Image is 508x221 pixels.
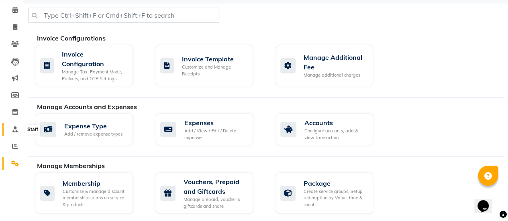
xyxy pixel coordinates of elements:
[62,69,126,82] div: Manage Tax, Payment Mode, Prefixes, and OTP Settings
[304,118,367,128] div: Accounts
[474,189,500,213] iframe: chat widget
[184,196,247,209] div: Manage prepaid, voucher & giftcards and share
[63,188,126,208] div: Customise & manage discount memberships plans on service & products
[184,177,247,196] div: Vouchers, Prepaid and Giftcards
[156,45,264,86] a: Invoice TemplateCustomize and Manage Receipts
[64,121,122,131] div: Expense Type
[304,72,367,79] div: Manage additional charges
[184,118,247,128] div: Expenses
[304,178,367,188] div: Package
[64,131,122,138] div: Add / remove expense types
[62,49,126,69] div: Invoice Configuration
[36,172,144,214] a: MembershipCustomise & manage discount memberships plans on service & products
[156,172,264,214] a: Vouchers, Prepaid and GiftcardsManage prepaid, voucher & giftcards and share
[182,64,247,77] div: Customize and Manage Receipts
[304,188,367,208] div: Create service groups, Setup redemption by Value, time & count
[63,178,126,188] div: Membership
[304,128,367,141] div: Configure accounts, add & view transaction
[36,114,144,145] a: Expense TypeAdd / remove expense types
[182,54,247,64] div: Invoice Template
[36,45,144,86] a: Invoice ConfigurationManage Tax, Payment Mode, Prefixes, and OTP Settings
[156,114,264,145] a: ExpensesAdd / View / Edit / Delete expenses
[25,125,40,134] div: Staff
[276,45,384,86] a: Manage Additional FeeManage additional charges
[276,114,384,145] a: AccountsConfigure accounts, add & view transaction
[184,128,247,141] div: Add / View / Edit / Delete expenses
[28,8,219,23] input: Type Ctrl+Shift+F or Cmd+Shift+F to search
[304,53,367,72] div: Manage Additional Fee
[276,172,384,214] a: PackageCreate service groups, Setup redemption by Value, time & count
